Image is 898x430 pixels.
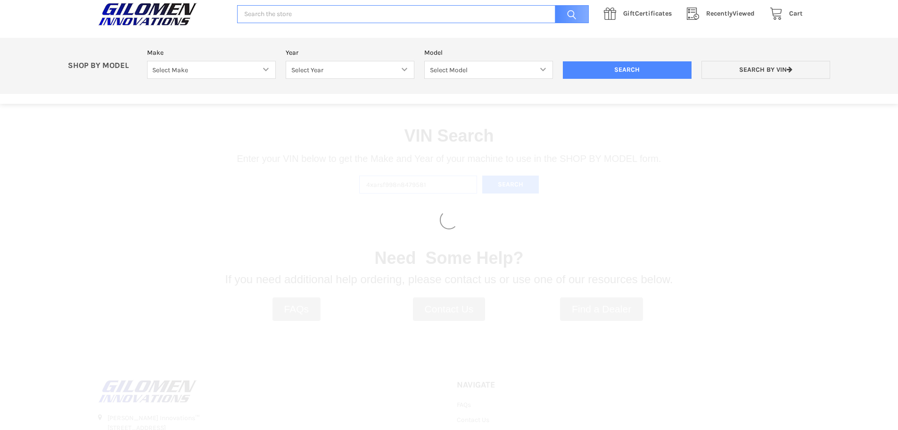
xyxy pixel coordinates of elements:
a: Search by VIN [701,61,830,79]
img: GILOMEN INNOVATIONS [96,2,199,26]
input: Search the store [237,5,589,24]
span: Cart [789,9,803,17]
span: Recently [706,9,733,17]
a: RecentlyViewed [682,8,765,20]
span: Gift [623,9,635,17]
input: Search [550,5,589,24]
input: Search [563,61,692,79]
label: Model [424,48,553,58]
label: Make [147,48,276,58]
a: GILOMEN INNOVATIONS [96,2,227,26]
p: SHOP BY MODEL [63,61,142,71]
a: GiftCertificates [599,8,682,20]
a: Cart [765,8,803,20]
span: Viewed [706,9,755,17]
label: Year [286,48,414,58]
span: Certificates [623,9,672,17]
